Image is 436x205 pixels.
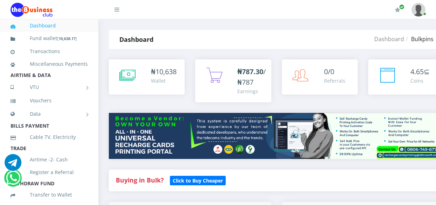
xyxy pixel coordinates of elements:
a: Fund wallet[10,638.17] [11,30,88,47]
a: Chat for support [5,159,21,171]
b: Click to Buy Cheaper [173,177,223,184]
strong: Dashboard [119,35,153,44]
img: Logo [11,3,53,17]
small: [ ] [57,36,77,41]
a: Register a Referral [11,164,88,180]
a: 0/0 Referrals [282,59,358,95]
div: Earnings [237,88,266,95]
span: 0/0 [324,67,334,76]
a: Cable TV, Electricity [11,129,88,145]
div: Coins [410,77,430,84]
img: User [411,3,425,17]
i: Renew/Upgrade Subscription [395,7,400,13]
strong: Buying in Bulk? [116,176,164,184]
a: Miscellaneous Payments [11,56,88,72]
span: 10,638 [156,67,177,76]
a: Airtime -2- Cash [11,152,88,168]
a: Dashboard [374,35,404,43]
span: /₦787 [237,67,266,87]
a: Chat for support [6,175,20,186]
a: Dashboard [11,18,88,34]
a: Transfer to Wallet [11,187,88,203]
a: Data [11,105,88,123]
div: ₦ [151,66,177,77]
a: Click to Buy Cheaper [170,176,226,184]
a: Transactions [11,43,88,59]
div: Wallet [151,77,177,84]
b: ₦787.30 [237,67,263,76]
span: 4.65 [410,67,424,76]
a: Vouchers [11,92,88,109]
a: ₦787.30/₦787 Earnings [195,59,271,102]
b: 10,638.17 [59,36,75,41]
div: ⊆ [410,66,430,77]
a: VTU [11,78,88,96]
div: Referrals [324,77,345,84]
li: Bulkpins [404,35,434,43]
a: ₦10,638 Wallet [109,59,185,95]
span: Renew/Upgrade Subscription [399,4,404,9]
